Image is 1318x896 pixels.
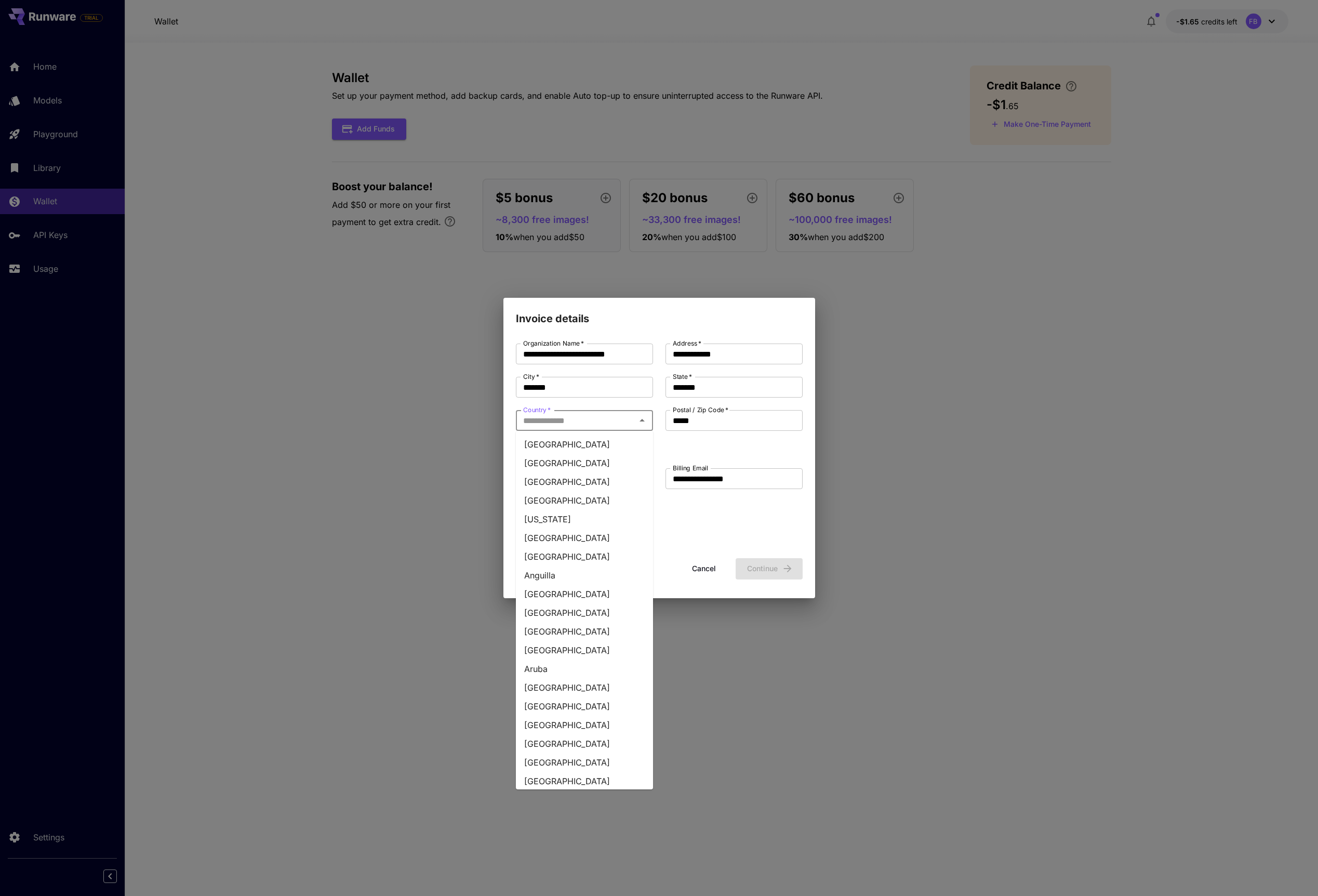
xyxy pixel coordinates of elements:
[516,566,653,585] li: Anguilla
[516,772,653,790] li: [GEOGRAPHIC_DATA]
[523,372,539,381] label: City
[523,405,551,414] label: Country
[516,547,653,566] li: [GEOGRAPHIC_DATA]
[635,413,649,428] button: Close
[516,510,653,529] li: [US_STATE]
[516,529,653,547] li: [GEOGRAPHIC_DATA]
[516,716,653,734] li: [GEOGRAPHIC_DATA]
[673,464,708,472] label: Billing Email
[523,339,584,348] label: Organization Name
[516,660,653,678] li: Aruba
[503,298,815,327] h2: Invoice details
[516,622,653,641] li: [GEOGRAPHIC_DATA]
[516,435,653,454] li: [GEOGRAPHIC_DATA]
[673,339,701,348] label: Address
[516,603,653,622] li: [GEOGRAPHIC_DATA]
[516,472,653,491] li: [GEOGRAPHIC_DATA]
[516,454,653,472] li: [GEOGRAPHIC_DATA]
[516,678,653,697] li: [GEOGRAPHIC_DATA]
[516,697,653,716] li: [GEOGRAPHIC_DATA]
[516,641,653,660] li: [GEOGRAPHIC_DATA]
[516,585,653,603] li: [GEOGRAPHIC_DATA]
[673,405,728,414] label: Postal / Zip Code
[681,558,727,579] button: Cancel
[516,734,653,753] li: [GEOGRAPHIC_DATA]
[516,491,653,510] li: [GEOGRAPHIC_DATA]
[673,372,692,381] label: State
[516,753,653,772] li: [GEOGRAPHIC_DATA]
